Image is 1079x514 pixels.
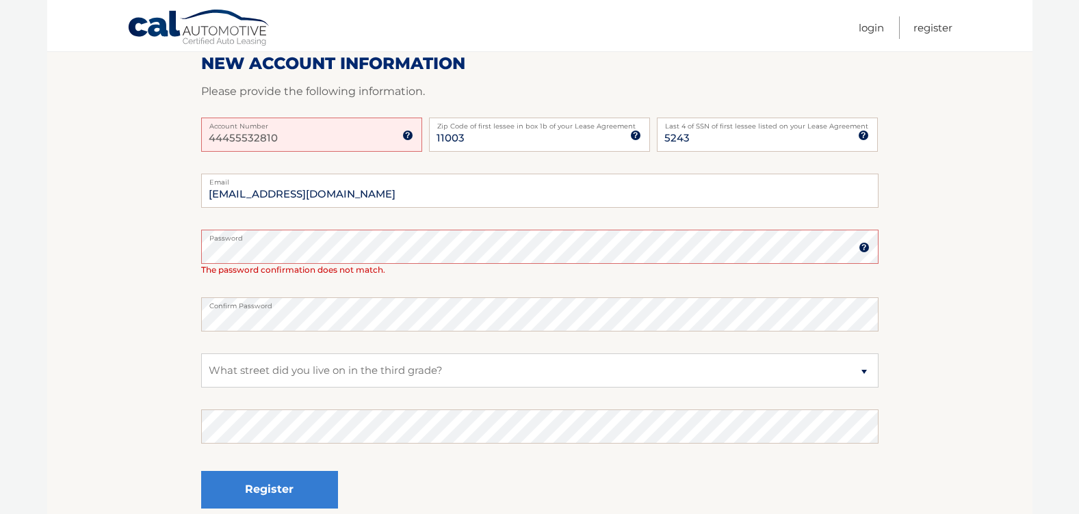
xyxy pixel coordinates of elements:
span: The password confirmation does not match. [201,265,385,275]
label: Email [201,174,879,185]
input: Zip Code [429,118,650,152]
a: Cal Automotive [127,9,271,49]
p: Please provide the following information. [201,82,879,101]
label: Account Number [201,118,422,128]
h2: New Account Information [201,53,879,74]
input: SSN or EIN (last 4 digits only) [657,118,878,152]
img: tooltip.svg [402,130,413,141]
img: tooltip.svg [858,130,869,141]
img: tooltip.svg [859,242,870,253]
button: Register [201,471,338,509]
label: Last 4 of SSN of first lessee listed on your Lease Agreement [657,118,878,128]
label: Confirm Password [201,297,879,308]
img: tooltip.svg [630,130,641,141]
a: Login [859,16,884,39]
label: Password [201,230,879,241]
input: Account Number [201,118,422,152]
input: Email [201,174,879,208]
label: Zip Code of first lessee in box 1b of your Lease Agreement [429,118,650,128]
a: Register [913,16,952,39]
